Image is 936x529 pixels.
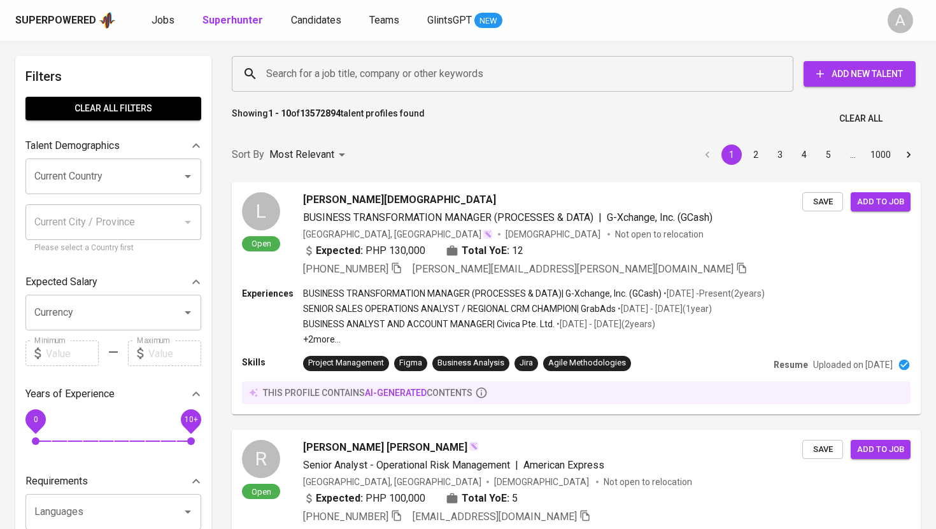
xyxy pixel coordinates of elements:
a: GlintsGPT NEW [427,13,502,29]
p: Not open to relocation [615,228,704,241]
span: Senior Analyst - Operational Risk Management [303,459,510,471]
span: [PHONE_NUMBER] [303,511,388,523]
p: Expected Salary [25,274,97,290]
div: Most Relevant [269,143,350,167]
b: 13572894 [300,108,341,118]
img: magic_wand.svg [483,229,493,239]
p: Talent Demographics [25,138,120,153]
div: PHP 100,000 [303,491,425,506]
span: 0 [33,415,38,424]
button: Add New Talent [804,61,916,87]
p: BUSINESS ANALYST AND ACCOUNT MANAGER | Civica Pte. Ltd. [303,318,555,330]
div: R [242,440,280,478]
button: Open [179,167,197,185]
a: LOpen[PERSON_NAME][DEMOGRAPHIC_DATA]BUSINESS TRANSFORMATION MANAGER (PROCESSES & DATA)|G-Xchange,... [232,182,921,414]
div: Figma [399,357,422,369]
p: Years of Experience [25,386,115,402]
span: GlintsGPT [427,14,472,26]
button: Go to page 5 [818,145,839,165]
b: Total YoE: [462,491,509,506]
p: • [DATE] - [DATE] ( 2 years ) [555,318,655,330]
p: Experiences [242,287,303,300]
p: this profile contains contents [263,386,472,399]
b: Expected: [316,243,363,258]
button: Go to page 4 [794,145,814,165]
button: Clear All filters [25,97,201,120]
b: 1 - 10 [268,108,291,118]
h6: Filters [25,66,201,87]
span: [EMAIL_ADDRESS][DOMAIN_NAME] [413,511,577,523]
button: Save [802,440,843,460]
span: Candidates [291,14,341,26]
p: SENIOR SALES OPERATIONS ANALYST / REGIONAL CRM CHAMPION | GrabAds [303,302,616,315]
a: Candidates [291,13,344,29]
b: Total YoE: [462,243,509,258]
div: Project Management [308,357,384,369]
button: Open [179,304,197,321]
div: Talent Demographics [25,133,201,159]
span: | [515,458,518,473]
p: Requirements [25,474,88,489]
div: A [888,8,913,33]
button: Go to page 2 [746,145,766,165]
b: Superhunter [202,14,263,26]
p: • [DATE] - [DATE] ( 1 year ) [616,302,712,315]
p: Not open to relocation [604,476,692,488]
p: Please select a Country first [34,242,192,255]
span: 10+ [184,415,197,424]
span: Open [246,238,276,249]
span: Clear All filters [36,101,191,116]
div: [GEOGRAPHIC_DATA], [GEOGRAPHIC_DATA] [303,476,481,488]
button: Open [179,503,197,521]
span: [PHONE_NUMBER] [303,263,388,275]
span: G-Xchange, Inc. (GCash) [607,211,713,223]
div: Expected Salary [25,269,201,295]
div: Superpowered [15,13,96,28]
p: Uploaded on [DATE] [813,358,893,371]
button: Save [802,192,843,212]
b: Expected: [316,491,363,506]
span: [PERSON_NAME] [PERSON_NAME] [303,440,467,455]
p: Skills [242,356,303,369]
p: Most Relevant [269,147,334,162]
div: … [842,148,863,161]
span: Add to job [857,442,904,457]
span: American Express [523,459,604,471]
p: Sort By [232,147,264,162]
a: Superhunter [202,13,266,29]
a: Teams [369,13,402,29]
span: Open [246,486,276,497]
div: Jira [520,357,533,369]
span: Save [809,442,837,457]
input: Value [148,341,201,366]
button: Go to next page [898,145,919,165]
span: Clear All [839,111,883,127]
img: magic_wand.svg [469,441,479,451]
p: • [DATE] - Present ( 2 years ) [662,287,765,300]
span: 12 [512,243,523,258]
img: app logo [99,11,116,30]
button: Go to page 1000 [867,145,895,165]
a: Jobs [152,13,177,29]
p: Showing of talent profiles found [232,107,425,130]
span: [DEMOGRAPHIC_DATA] [494,476,591,488]
button: Clear All [834,107,888,130]
a: Superpoweredapp logo [15,11,116,30]
span: Add to job [857,195,904,209]
button: Go to page 3 [770,145,790,165]
button: page 1 [721,145,742,165]
span: [PERSON_NAME][EMAIL_ADDRESS][PERSON_NAME][DOMAIN_NAME] [413,263,734,275]
span: Add New Talent [814,66,905,82]
span: [DEMOGRAPHIC_DATA] [506,228,602,241]
div: Agile Methodologies [548,357,626,369]
p: +2 more ... [303,333,765,346]
span: | [599,210,602,225]
nav: pagination navigation [695,145,921,165]
span: AI-generated [365,388,427,398]
span: Save [809,195,837,209]
span: NEW [474,15,502,27]
span: [PERSON_NAME][DEMOGRAPHIC_DATA] [303,192,496,208]
p: Resume [774,358,808,371]
button: Add to job [851,192,911,212]
div: PHP 130,000 [303,243,425,258]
